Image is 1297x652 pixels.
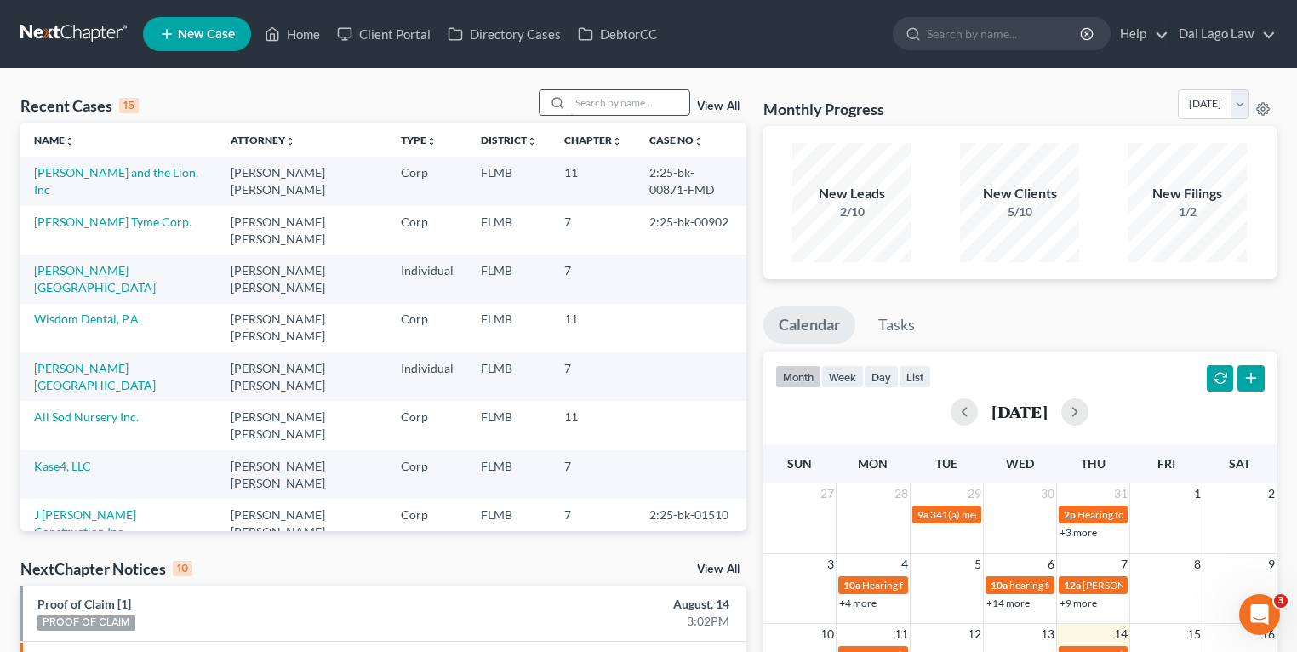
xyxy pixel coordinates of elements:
input: Search by name... [927,18,1083,49]
td: 7 [551,499,636,547]
iframe: Intercom live chat [1239,594,1280,635]
span: New Case [178,28,235,41]
a: View All [697,100,740,112]
td: 2:25-bk-01510 [636,499,746,547]
button: day [864,365,899,388]
td: Corp [387,157,467,205]
span: 11 [893,624,910,644]
h3: Monthly Progress [763,99,884,119]
a: Chapterunfold_more [564,134,622,146]
td: Corp [387,304,467,352]
span: 10 [819,624,836,644]
a: [PERSON_NAME][GEOGRAPHIC_DATA] [34,361,156,392]
a: Dal Lago Law [1170,19,1276,49]
div: 10 [173,561,192,576]
a: +14 more [986,597,1030,609]
a: All Sod Nursery Inc. [34,409,139,424]
div: 5/10 [960,203,1079,220]
td: 7 [551,255,636,303]
span: Tue [935,456,957,471]
span: hearing for [1009,579,1059,592]
input: Search by name... [570,90,689,115]
a: +9 more [1060,597,1097,609]
td: FLMB [467,352,551,401]
td: Individual [387,255,467,303]
span: Mon [858,456,888,471]
span: 13 [1039,624,1056,644]
td: 2:25-bk-00871-FMD [636,157,746,205]
div: 2/10 [792,203,911,220]
td: 7 [551,206,636,255]
td: 7 [551,352,636,401]
span: 2 [1266,483,1277,504]
i: unfold_more [426,136,437,146]
td: FLMB [467,255,551,303]
span: 1 [1192,483,1203,504]
span: Hearing for [1077,508,1128,521]
a: View All [697,563,740,575]
a: Home [256,19,329,49]
i: unfold_more [694,136,704,146]
td: FLMB [467,157,551,205]
td: [PERSON_NAME] [PERSON_NAME] [217,401,387,449]
td: [PERSON_NAME] [PERSON_NAME] [217,304,387,352]
a: +3 more [1060,526,1097,539]
td: 2:25-bk-00902 [636,206,746,255]
i: unfold_more [527,136,537,146]
td: Corp [387,499,467,547]
button: month [775,365,821,388]
div: New Filings [1128,184,1247,203]
span: 10a [991,579,1008,592]
span: 2p [1064,508,1076,521]
span: 27 [819,483,836,504]
span: 7 [1119,554,1129,575]
td: [PERSON_NAME] [PERSON_NAME] [217,450,387,499]
span: Fri [1157,456,1175,471]
td: 11 [551,304,636,352]
a: Case Nounfold_more [649,134,704,146]
a: [PERSON_NAME] and the Lion, Inc [34,165,198,197]
a: DebtorCC [569,19,666,49]
td: FLMB [467,499,551,547]
span: 3 [1274,594,1288,608]
i: unfold_more [285,136,295,146]
button: list [899,365,931,388]
a: Client Portal [329,19,439,49]
span: 28 [893,483,910,504]
a: [PERSON_NAME][GEOGRAPHIC_DATA] [34,263,156,295]
td: [PERSON_NAME] [PERSON_NAME] [217,255,387,303]
td: [PERSON_NAME] [PERSON_NAME] [217,157,387,205]
span: Sun [787,456,812,471]
button: week [821,365,864,388]
span: Wed [1006,456,1034,471]
span: 9a [917,508,928,521]
span: 9 [1266,554,1277,575]
a: Attorneyunfold_more [231,134,295,146]
td: FLMB [467,206,551,255]
div: 1/2 [1128,203,1247,220]
a: Tasks [863,306,930,344]
a: +4 more [839,597,877,609]
a: Calendar [763,306,855,344]
td: FLMB [467,401,551,449]
span: 3 [826,554,836,575]
a: Typeunfold_more [401,134,437,146]
td: Individual [387,352,467,401]
span: 341(a) meeting for [930,508,1013,521]
div: August, 14 [510,596,729,613]
a: Help [1111,19,1168,49]
a: Districtunfold_more [481,134,537,146]
div: NextChapter Notices [20,558,192,579]
a: Nameunfold_more [34,134,75,146]
span: 6 [1046,554,1056,575]
a: Proof of Claim [1] [37,597,131,611]
td: Corp [387,450,467,499]
span: 12a [1064,579,1081,592]
a: Directory Cases [439,19,569,49]
td: Corp [387,401,467,449]
div: Recent Cases [20,95,139,116]
i: unfold_more [65,136,75,146]
td: [PERSON_NAME] [PERSON_NAME] [217,206,387,255]
span: 29 [966,483,983,504]
span: Thu [1081,456,1106,471]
